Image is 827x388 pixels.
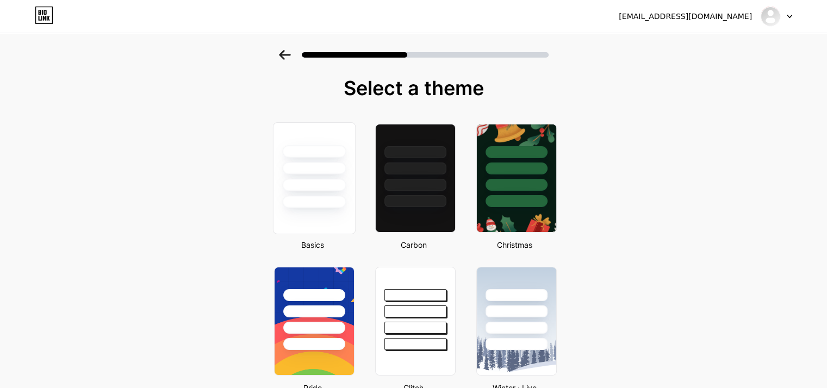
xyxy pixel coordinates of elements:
[760,6,781,27] img: George Lee Whitaker
[619,11,752,22] div: [EMAIL_ADDRESS][DOMAIN_NAME]
[271,239,355,251] div: Basics
[473,239,557,251] div: Christmas
[270,77,558,99] div: Select a theme
[372,239,456,251] div: Carbon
